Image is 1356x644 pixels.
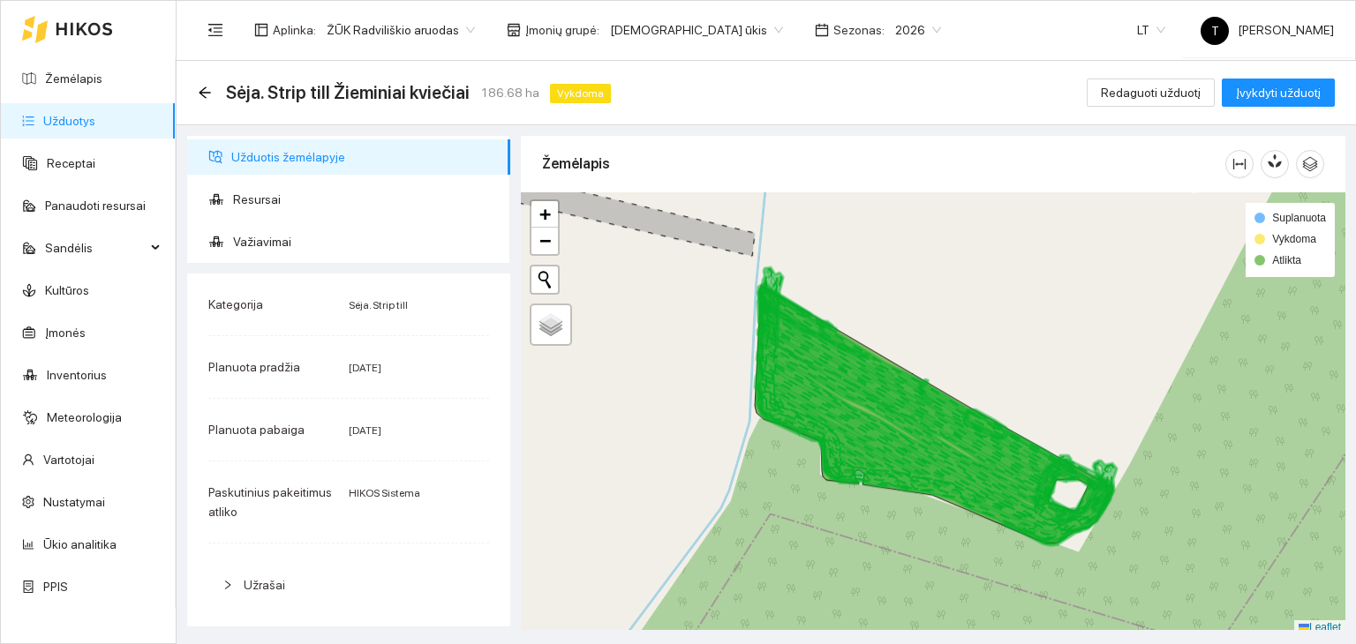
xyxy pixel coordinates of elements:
[43,537,117,551] a: Ūkio analitika
[233,182,496,217] span: Resursai
[327,17,475,43] span: ŽŪK Radviliškio aruodas
[531,228,558,254] a: Zoom out
[550,84,611,103] span: Vykdoma
[208,565,489,605] div: Užrašai
[895,17,941,43] span: 2026
[539,203,551,225] span: +
[349,299,408,311] span: Sėja. Strip till
[222,580,233,590] span: right
[542,139,1225,189] div: Žemėlapis
[198,86,212,101] div: Atgal
[47,156,95,170] a: Receptai
[43,453,94,467] a: Vartotojai
[525,20,599,40] span: Įmonių grupė :
[244,578,285,592] span: Užrašai
[233,224,496,259] span: Važiavimai
[1211,17,1219,45] span: T
[349,424,381,437] span: [DATE]
[47,410,122,424] a: Meteorologija
[45,71,102,86] a: Žemėlapis
[531,305,570,344] a: Layers
[815,23,829,37] span: calendar
[833,20,885,40] span: Sezonas :
[208,297,263,311] span: Kategorija
[1087,86,1215,100] a: Redaguoti užduotį
[1101,83,1201,102] span: Redaguoti užduotį
[531,266,558,293] button: Initiate a new search
[1272,212,1326,224] span: Suplanuota
[226,79,470,107] span: Sėja. Strip till Žieminiai kviečiai
[45,230,146,266] span: Sandėlis
[1272,233,1316,245] span: Vykdoma
[1272,254,1301,266] span: Atlikta
[198,86,212,100] span: arrow-left
[1137,17,1165,43] span: LT
[273,20,316,40] span: Aplinka :
[45,326,86,340] a: Įmonės
[1226,157,1253,171] span: column-width
[1299,621,1341,633] a: Leaflet
[1201,23,1334,37] span: [PERSON_NAME]
[1225,150,1254,178] button: column-width
[45,283,89,297] a: Kultūros
[207,22,223,38] span: menu-fold
[254,23,268,37] span: layout
[349,362,381,374] span: [DATE]
[610,17,783,43] span: Meškauskų ūkis
[208,423,305,437] span: Planuota pabaiga
[1236,83,1321,102] span: Įvykdyti užduotį
[531,201,558,228] a: Zoom in
[480,83,539,102] span: 186.68 ha
[208,485,332,519] span: Paskutinius pakeitimus atliko
[43,580,68,594] a: PPIS
[231,139,496,175] span: Užduotis žemėlapyje
[1087,79,1215,107] button: Redaguoti užduotį
[43,114,95,128] a: Užduotys
[539,229,551,251] span: −
[349,487,420,499] span: HIKOS Sistema
[507,23,521,37] span: shop
[45,198,146,213] a: Panaudoti resursai
[43,495,105,509] a: Nustatymai
[198,12,233,48] button: menu-fold
[208,360,300,374] span: Planuota pradžia
[47,368,107,382] a: Inventorius
[1222,79,1335,107] button: Įvykdyti užduotį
